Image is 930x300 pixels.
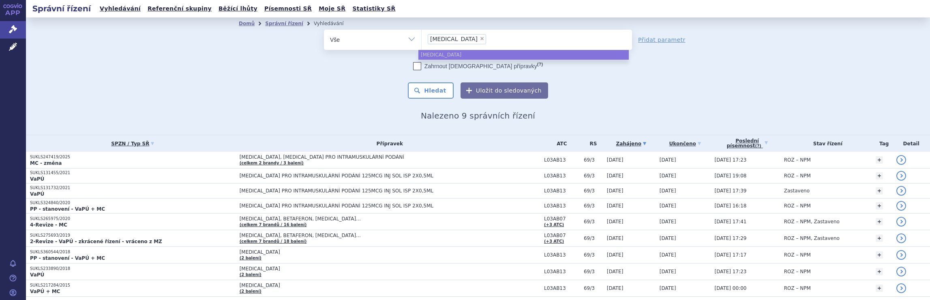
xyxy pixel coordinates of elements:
th: RS [580,135,603,152]
span: L03AB07 [544,216,580,222]
span: [DATE] 17:29 [714,235,746,241]
span: [DATE] [607,219,624,224]
span: [MEDICAL_DATA], BETAFERON, [MEDICAL_DATA]… [240,216,442,222]
span: Nalezeno 9 správních řízení [421,111,535,121]
span: [MEDICAL_DATA] [240,249,442,255]
p: SUKLS247419/2025 [30,154,236,160]
span: [DATE] 17:17 [714,252,746,258]
span: 69/3 [584,188,603,194]
span: 69/3 [584,157,603,163]
span: ROZ – NPM [784,203,811,209]
strong: PP - stanovení - VaPÚ + MC [30,255,105,261]
a: + [876,251,883,259]
a: Přidat parametr [638,36,686,44]
a: Referenční skupiny [145,3,214,14]
span: [MEDICAL_DATA], BETAFERON, [MEDICAL_DATA]… [240,233,442,238]
a: + [876,285,883,292]
a: + [876,187,883,194]
span: [DATE] [607,269,624,274]
span: L03AB13 [544,269,580,274]
span: [DATE] 17:23 [714,269,746,274]
span: [DATE] [607,203,624,209]
span: L03AB13 [544,203,580,209]
a: (2 balení) [240,289,261,294]
span: [DATE] [660,219,676,224]
span: 69/3 [584,235,603,241]
a: detail [896,233,906,243]
span: × [480,36,484,41]
span: [MEDICAL_DATA], [MEDICAL_DATA] PRO INTRAMUSKULÁRNÍ PODÁNÍ [240,154,442,160]
a: Moje SŘ [316,3,348,14]
span: [DATE] 17:23 [714,157,746,163]
span: L03AB13 [544,285,580,291]
span: [DATE] [607,188,624,194]
span: [DATE] [607,285,624,291]
a: Zahájeno [607,138,656,149]
span: 69/3 [584,173,603,179]
h2: Správní řízení [26,3,97,14]
span: [DATE] [660,269,676,274]
span: 69/3 [584,203,603,209]
strong: VaPÚ + MC [30,289,60,294]
p: SUKLS275693/2019 [30,233,236,238]
span: L03AB13 [544,157,580,163]
span: ROZ – NPM [784,269,811,274]
span: ROZ – NPM [784,285,811,291]
span: ROZ – NPM [784,157,811,163]
span: L03AB13 [544,173,580,179]
strong: 4-Revize - MC [30,222,67,228]
a: + [876,218,883,225]
a: detail [896,217,906,227]
a: Ukončeno [660,138,711,149]
button: Uložit do sledovaných [461,82,548,99]
a: Písemnosti SŘ [262,3,314,14]
span: 69/3 [584,252,603,258]
strong: VaPÚ [30,191,44,197]
a: detail [896,171,906,181]
p: SUKLS324840/2020 [30,200,236,206]
span: [DATE] 00:00 [714,285,746,291]
span: [DATE] [660,203,676,209]
strong: VaPÚ [30,176,44,182]
a: + [876,156,883,164]
span: ROZ – NPM [784,173,811,179]
a: Vyhledávání [97,3,143,14]
p: SUKLS360544/2018 [30,249,236,255]
p: SUKLS265975/2020 [30,216,236,222]
strong: 2-Revize - VaPÚ - zkrácené řízení - vráceno z MZ [30,239,162,244]
a: (celkem 7 brandů / 16 balení) [240,222,307,227]
abbr: (?) [755,144,761,149]
a: detail [896,267,906,276]
span: [DATE] 17:39 [714,188,746,194]
span: L03AB13 [544,188,580,194]
strong: MC - změna [30,160,62,166]
th: Přípravek [236,135,540,152]
a: Domů [239,21,255,26]
span: 69/3 [584,269,603,274]
a: detail [896,283,906,293]
a: detail [896,201,906,211]
span: L03AB07 [544,233,580,238]
th: Tag [872,135,892,152]
span: [DATE] [660,157,676,163]
a: Poslednípísemnost(?) [714,135,780,152]
p: SUKLS217284/2015 [30,283,236,288]
a: + [876,235,883,242]
span: ROZ – NPM, Zastaveno [784,235,840,241]
a: (2 balení) [240,272,261,277]
a: SPZN / Typ SŘ [30,138,236,149]
strong: VaPÚ [30,272,44,278]
span: [DATE] [607,157,624,163]
p: SUKLS131455/2021 [30,170,236,176]
span: [DATE] [660,188,676,194]
a: + [876,202,883,209]
th: ATC [540,135,580,152]
span: [DATE] 19:08 [714,173,746,179]
button: Hledat [408,82,454,99]
a: Správní řízení [265,21,303,26]
span: L03AB13 [544,252,580,258]
li: Vyhledávání [314,17,354,30]
a: detail [896,250,906,260]
span: [MEDICAL_DATA] PRO INTRAMUSKULÁRNÍ PODÁNÍ 125MCG INJ SOL ISP 2X0,5ML [240,173,442,179]
span: Zastaveno [784,188,810,194]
